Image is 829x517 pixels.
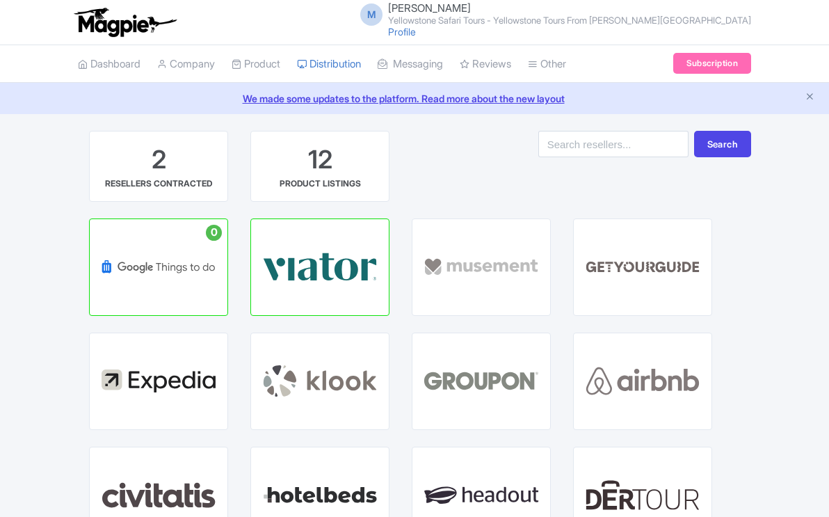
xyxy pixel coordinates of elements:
[308,143,332,177] div: 12
[460,45,511,83] a: Reviews
[538,131,689,157] input: Search resellers...
[78,45,140,83] a: Dashboard
[71,7,179,38] img: logo-ab69f6fb50320c5b225c76a69d11143b.png
[388,16,751,25] small: Yellowstone Safari Tours - Yellowstone Tours From [PERSON_NAME][GEOGRAPHIC_DATA]
[250,131,389,202] a: 12 PRODUCT LISTINGS
[105,177,212,190] div: RESELLERS CONTRACTED
[694,131,751,157] button: Search
[388,1,471,15] span: [PERSON_NAME]
[152,143,166,177] div: 2
[805,90,815,106] button: Close announcement
[89,218,228,316] a: 0
[352,3,751,25] a: M [PERSON_NAME] Yellowstone Safari Tours - Yellowstone Tours From [PERSON_NAME][GEOGRAPHIC_DATA]
[528,45,566,83] a: Other
[388,26,416,38] a: Profile
[297,45,361,83] a: Distribution
[360,3,383,26] span: M
[232,45,280,83] a: Product
[378,45,443,83] a: Messaging
[8,91,821,106] a: We made some updates to the platform. Read more about the new layout
[89,131,228,202] a: 2 RESELLERS CONTRACTED
[673,53,751,74] a: Subscription
[157,45,215,83] a: Company
[280,177,361,190] div: PRODUCT LISTINGS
